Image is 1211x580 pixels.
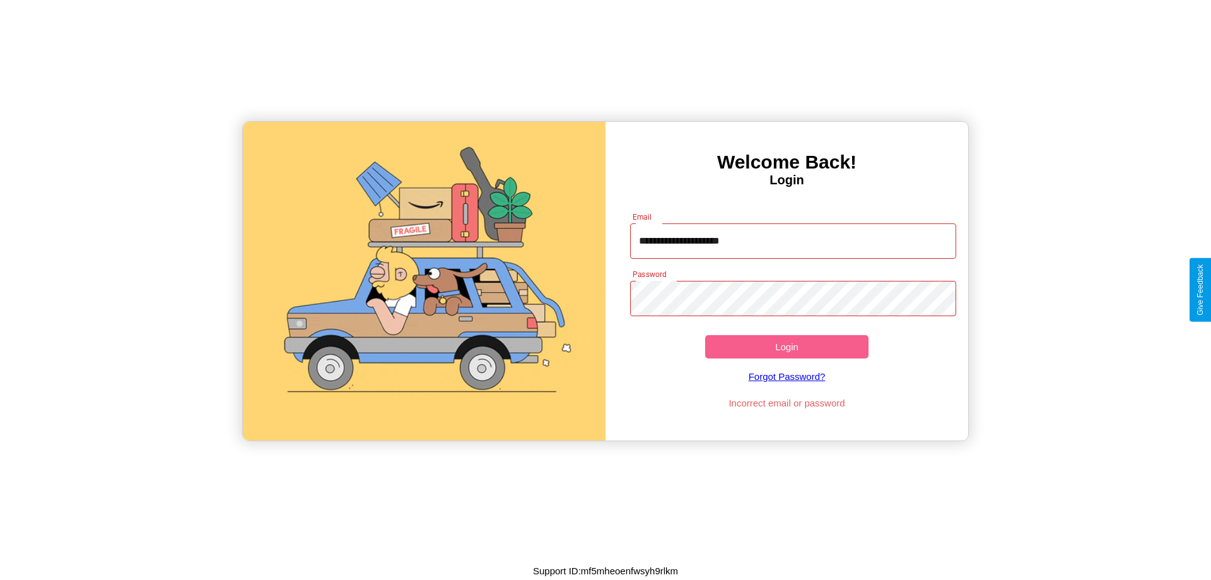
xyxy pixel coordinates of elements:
p: Support ID: mf5mheoenfwsyh9rlkm [533,562,678,579]
h4: Login [605,173,968,187]
label: Email [633,211,652,222]
button: Login [705,335,869,358]
img: gif [243,122,605,441]
h3: Welcome Back! [605,151,968,173]
div: Give Feedback [1196,264,1205,316]
label: Password [633,269,666,280]
p: Incorrect email or password [624,394,951,411]
a: Forgot Password? [624,358,951,394]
